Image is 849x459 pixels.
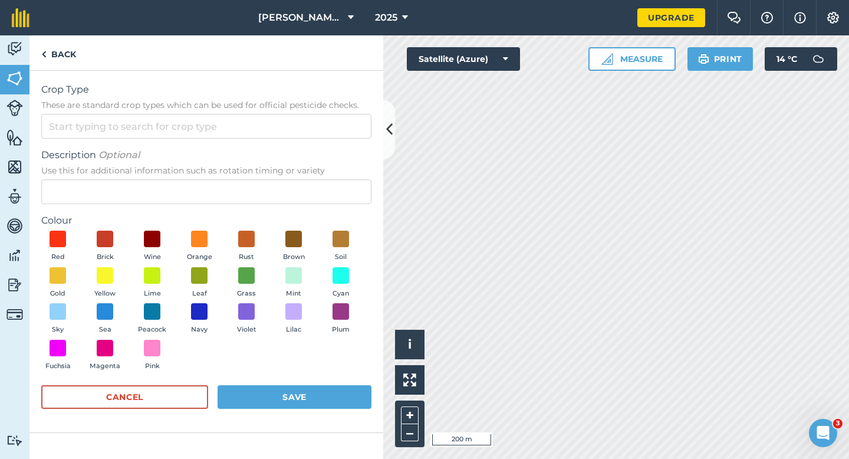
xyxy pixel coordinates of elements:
[187,252,212,263] span: Orange
[776,47,797,71] span: 14 ° C
[41,303,74,335] button: Sky
[51,252,65,263] span: Red
[395,330,424,359] button: i
[6,70,23,87] img: svg+xml;base64,PHN2ZyB4bWxucz0iaHR0cDovL3d3dy53My5vcmcvMjAwMC9zdmciIHdpZHRoPSI1NiIgaGVpZ2h0PSI2MC...
[183,267,216,299] button: Leaf
[41,114,371,139] input: Start typing to search for crop type
[136,231,169,263] button: Wine
[230,267,263,299] button: Grass
[637,8,705,27] a: Upgrade
[408,337,412,352] span: i
[230,231,263,263] button: Rust
[407,47,520,71] button: Satellite (Azure)
[6,276,23,294] img: svg+xml;base64,PD94bWwgdmVyc2lvbj0iMS4wIiBlbmNvZGluZz0idXRmLTgiPz4KPCEtLSBHZW5lcmF0b3I6IEFkb2JlIE...
[50,288,65,299] span: Gold
[145,361,160,372] span: Pink
[760,12,774,24] img: A question mark icon
[237,324,256,335] span: Violet
[277,267,310,299] button: Mint
[88,340,121,372] button: Magenta
[286,324,301,335] span: Lilac
[136,340,169,372] button: Pink
[183,231,216,263] button: Orange
[765,47,837,71] button: 14 °C
[41,165,371,176] span: Use this for additional information such as rotation timing or variety
[12,8,29,27] img: fieldmargin Logo
[332,324,350,335] span: Plum
[6,306,23,323] img: svg+xml;base64,PD94bWwgdmVyc2lvbj0iMS4wIiBlbmNvZGluZz0idXRmLTgiPz4KPCEtLSBHZW5lcmF0b3I6IEFkb2JlIE...
[45,361,71,372] span: Fuchsia
[286,288,301,299] span: Mint
[41,214,371,228] label: Colour
[6,188,23,205] img: svg+xml;base64,PD94bWwgdmVyc2lvbj0iMS4wIiBlbmNvZGluZz0idXRmLTgiPz4KPCEtLSBHZW5lcmF0b3I6IEFkb2JlIE...
[283,252,305,263] span: Brown
[807,47,830,71] img: svg+xml;base64,PD94bWwgdmVyc2lvbj0iMS4wIiBlbmNvZGluZz0idXRmLTgiPz4KPCEtLSBHZW5lcmF0b3I6IEFkb2JlIE...
[833,419,843,428] span: 3
[41,83,371,97] span: Crop Type
[258,11,343,25] span: [PERSON_NAME] & Sons
[183,303,216,335] button: Navy
[401,424,419,441] button: –
[335,252,347,263] span: Soil
[794,11,806,25] img: svg+xml;base64,PHN2ZyB4bWxucz0iaHR0cDovL3d3dy53My5vcmcvMjAwMC9zdmciIHdpZHRoPSIxNyIgaGVpZ2h0PSIxNy...
[192,288,207,299] span: Leaf
[41,47,47,61] img: svg+xml;base64,PHN2ZyB4bWxucz0iaHR0cDovL3d3dy53My5vcmcvMjAwMC9zdmciIHdpZHRoPSI5IiBoZWlnaHQ9IjI0Ii...
[6,129,23,146] img: svg+xml;base64,PHN2ZyB4bWxucz0iaHR0cDovL3d3dy53My5vcmcvMjAwMC9zdmciIHdpZHRoPSI1NiIgaGVpZ2h0PSI2MC...
[90,361,120,372] span: Magenta
[237,288,256,299] span: Grass
[277,231,310,263] button: Brown
[98,149,140,160] em: Optional
[144,252,161,263] span: Wine
[88,267,121,299] button: Yellow
[41,385,208,409] button: Cancel
[809,419,837,447] iframe: Intercom live chat
[401,406,419,424] button: +
[6,40,23,58] img: svg+xml;base64,PD94bWwgdmVyc2lvbj0iMS4wIiBlbmNvZGluZz0idXRmLTgiPz4KPCEtLSBHZW5lcmF0b3I6IEFkb2JlIE...
[324,231,357,263] button: Soil
[136,267,169,299] button: Lime
[218,385,371,409] button: Save
[333,288,349,299] span: Cyan
[52,324,64,335] span: Sky
[41,340,74,372] button: Fuchsia
[99,324,111,335] span: Sea
[601,53,613,65] img: Ruler icon
[94,288,116,299] span: Yellow
[826,12,840,24] img: A cog icon
[29,35,88,70] a: Back
[6,100,23,116] img: svg+xml;base64,PD94bWwgdmVyc2lvbj0iMS4wIiBlbmNvZGluZz0idXRmLTgiPz4KPCEtLSBHZW5lcmF0b3I6IEFkb2JlIE...
[138,324,166,335] span: Peacock
[144,288,161,299] span: Lime
[41,267,74,299] button: Gold
[41,231,74,263] button: Red
[136,303,169,335] button: Peacock
[324,303,357,335] button: Plum
[727,12,741,24] img: Two speech bubbles overlapping with the left bubble in the forefront
[687,47,753,71] button: Print
[6,435,23,446] img: svg+xml;base64,PD94bWwgdmVyc2lvbj0iMS4wIiBlbmNvZGluZz0idXRmLTgiPz4KPCEtLSBHZW5lcmF0b3I6IEFkb2JlIE...
[277,303,310,335] button: Lilac
[97,252,114,263] span: Brick
[6,217,23,235] img: svg+xml;base64,PD94bWwgdmVyc2lvbj0iMS4wIiBlbmNvZGluZz0idXRmLTgiPz4KPCEtLSBHZW5lcmF0b3I6IEFkb2JlIE...
[698,52,709,66] img: svg+xml;base64,PHN2ZyB4bWxucz0iaHR0cDovL3d3dy53My5vcmcvMjAwMC9zdmciIHdpZHRoPSIxOSIgaGVpZ2h0PSIyNC...
[191,324,208,335] span: Navy
[88,303,121,335] button: Sea
[375,11,397,25] span: 2025
[41,148,371,162] span: Description
[230,303,263,335] button: Violet
[88,231,121,263] button: Brick
[6,247,23,264] img: svg+xml;base64,PD94bWwgdmVyc2lvbj0iMS4wIiBlbmNvZGluZz0idXRmLTgiPz4KPCEtLSBHZW5lcmF0b3I6IEFkb2JlIE...
[588,47,676,71] button: Measure
[403,373,416,386] img: Four arrows, one pointing top left, one top right, one bottom right and the last bottom left
[239,252,254,263] span: Rust
[324,267,357,299] button: Cyan
[41,99,371,111] span: These are standard crop types which can be used for official pesticide checks.
[6,158,23,176] img: svg+xml;base64,PHN2ZyB4bWxucz0iaHR0cDovL3d3dy53My5vcmcvMjAwMC9zdmciIHdpZHRoPSI1NiIgaGVpZ2h0PSI2MC...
